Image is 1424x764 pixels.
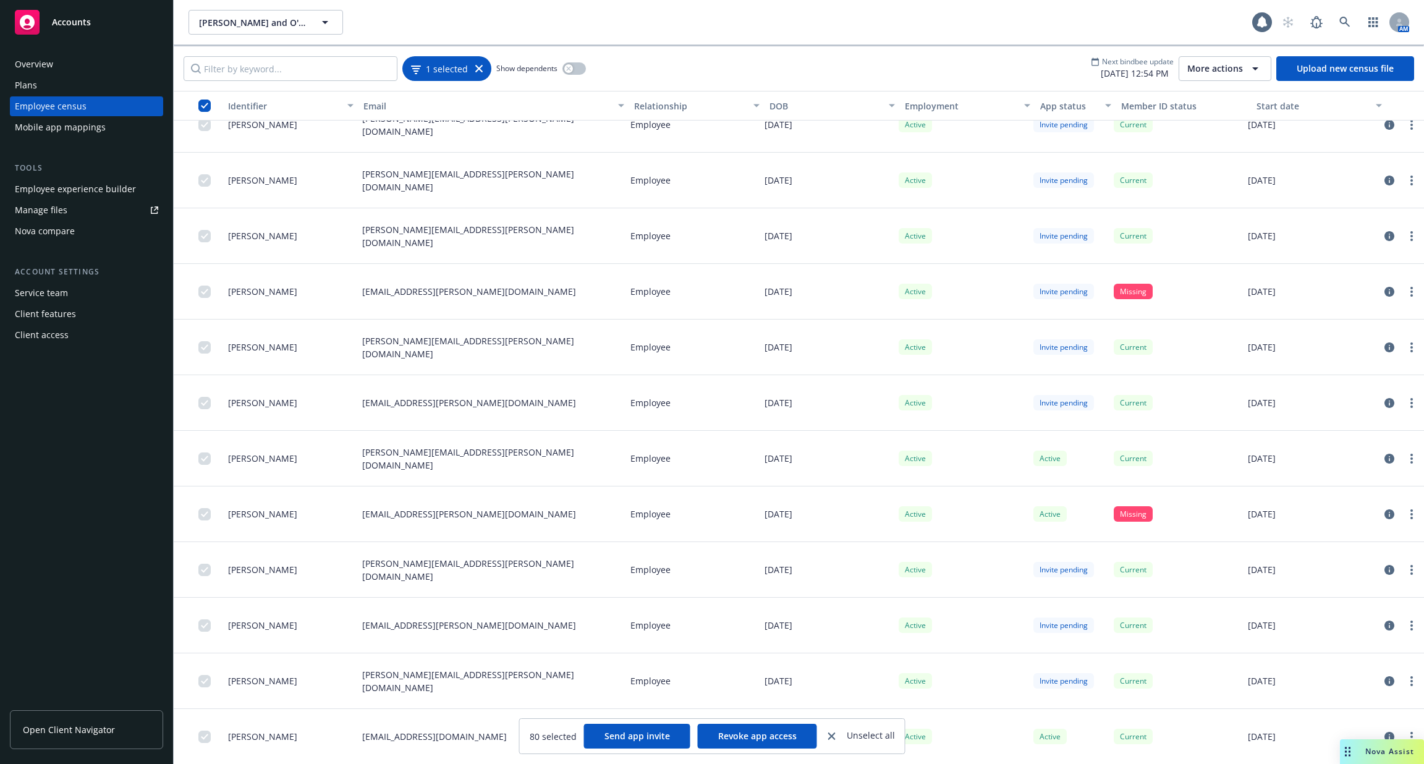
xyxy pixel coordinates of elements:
[358,91,629,121] button: Email
[765,341,792,354] p: [DATE]
[1382,117,1397,132] a: circleInformation
[899,673,932,689] div: Active
[228,174,297,187] span: [PERSON_NAME]
[198,341,211,354] input: Toggle Row Selected
[900,91,1035,121] button: Employment
[15,117,106,137] div: Mobile app mappings
[1404,284,1419,299] a: more
[198,119,211,131] input: Toggle Row Selected
[1033,228,1094,244] div: Invite pending
[765,285,792,298] p: [DATE]
[765,91,900,121] button: DOB
[630,341,671,354] p: Employee
[15,96,87,116] div: Employee census
[905,100,1017,112] div: Employment
[1382,284,1397,299] a: circleInformation
[1114,506,1153,522] div: Missing
[634,100,746,112] div: Relationship
[362,334,621,360] p: [PERSON_NAME][EMAIL_ADDRESS][PERSON_NAME][DOMAIN_NAME]
[228,285,297,298] span: [PERSON_NAME]
[630,452,671,465] p: Employee
[765,229,792,242] p: [DATE]
[198,508,211,520] input: Toggle Row Selected
[198,174,211,187] input: Toggle Row Selected
[765,674,792,687] p: [DATE]
[198,675,211,687] input: Toggle Row Selected
[228,341,297,354] span: [PERSON_NAME]
[765,396,792,409] p: [DATE]
[228,118,297,131] span: [PERSON_NAME]
[198,452,211,465] input: Toggle Row Selected
[1361,10,1386,35] a: Switch app
[15,75,37,95] div: Plans
[1114,729,1153,744] div: Current
[765,452,792,465] p: [DATE]
[899,562,932,577] div: Active
[1248,619,1276,632] p: [DATE]
[363,100,611,112] div: Email
[1248,452,1276,465] p: [DATE]
[496,63,557,74] span: Show dependents
[698,724,817,749] button: Revoke app access
[1276,10,1300,35] a: Start snowing
[1248,174,1276,187] p: [DATE]
[1382,618,1397,633] a: circleInformation
[1116,91,1252,121] button: Member ID status
[1248,118,1276,131] p: [DATE]
[362,730,507,743] p: [EMAIL_ADDRESS][DOMAIN_NAME]
[1114,339,1153,355] div: Current
[15,179,136,199] div: Employee experience builder
[10,304,163,324] a: Client features
[1114,451,1153,466] div: Current
[1114,228,1153,244] div: Current
[1248,229,1276,242] p: [DATE]
[1257,100,1368,112] div: Start date
[15,283,68,303] div: Service team
[228,674,297,687] span: [PERSON_NAME]
[630,229,671,242] p: Employee
[1114,395,1153,410] div: Current
[184,56,397,81] input: Filter by keyword...
[1248,730,1276,743] p: [DATE]
[1114,618,1153,633] div: Current
[1404,618,1419,633] a: more
[1033,117,1094,132] div: Invite pending
[899,729,932,744] div: Active
[228,229,297,242] span: [PERSON_NAME]
[362,507,576,520] p: [EMAIL_ADDRESS][PERSON_NAME][DOMAIN_NAME]
[362,668,621,694] p: [PERSON_NAME][EMAIL_ADDRESS][PERSON_NAME][DOMAIN_NAME]
[1179,56,1271,81] button: More actions
[1382,729,1397,744] a: circleInformation
[10,5,163,40] a: Accounts
[1382,396,1397,410] a: circleInformation
[1382,229,1397,244] a: circleInformation
[899,284,932,299] div: Active
[765,174,792,187] p: [DATE]
[228,507,297,520] span: [PERSON_NAME]
[1248,341,1276,354] p: [DATE]
[15,200,67,220] div: Manage files
[1404,117,1419,132] a: more
[1114,562,1153,577] div: Current
[10,162,163,174] div: Tools
[228,619,297,632] span: [PERSON_NAME]
[1248,396,1276,409] p: [DATE]
[1033,618,1094,633] div: Invite pending
[10,221,163,241] a: Nova compare
[1404,562,1419,577] a: more
[198,619,211,632] input: Toggle Row Selected
[899,117,932,132] div: Active
[630,174,671,187] p: Employee
[1091,67,1174,80] span: [DATE] 12:54 PM
[1276,56,1414,81] a: Upload new census file
[15,54,53,74] div: Overview
[228,452,297,465] span: [PERSON_NAME]
[1404,674,1419,689] a: more
[765,118,792,131] p: [DATE]
[1248,285,1276,298] p: [DATE]
[630,619,671,632] p: Employee
[630,118,671,131] p: Employee
[899,618,932,633] div: Active
[630,285,671,298] p: Employee
[228,730,297,743] span: [PERSON_NAME]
